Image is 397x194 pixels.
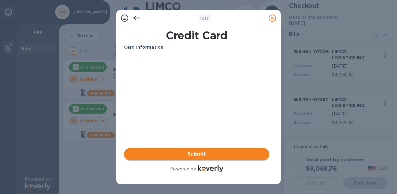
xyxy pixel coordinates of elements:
h1: Credit Card [122,29,272,42]
b: Card Information [124,45,163,50]
span: 1 [200,16,202,21]
b: of 3 [200,16,209,21]
p: Powered by [170,166,196,172]
button: Submit [124,148,269,160]
span: Submit [129,150,264,158]
iframe: Your browser does not support iframes [124,55,269,101]
img: Logo [198,165,223,172]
